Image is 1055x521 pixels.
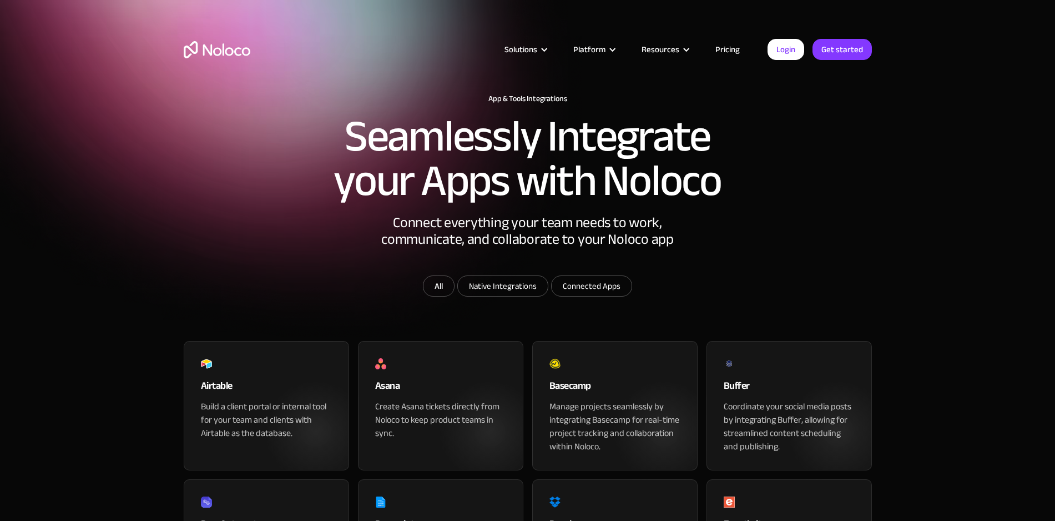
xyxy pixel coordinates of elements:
div: Buffer [724,378,855,400]
div: Resources [642,42,679,57]
div: Platform [559,42,628,57]
div: Basecamp [549,378,680,400]
a: All [423,275,455,297]
div: Build a client portal or internal tool for your team and clients with Airtable as the database. [201,400,332,440]
div: Solutions [504,42,537,57]
h2: Seamlessly Integrate your Apps with Noloco [334,114,722,203]
form: Email Form [306,275,750,299]
a: AsanaCreate Asana tickets directly from Noloco to keep product teams in sync. [358,341,523,470]
div: Manage projects seamlessly by integrating Basecamp for real-time project tracking and collaborati... [549,400,680,453]
div: Solutions [491,42,559,57]
a: BasecampManage projects seamlessly by integrating Basecamp for real-time project tracking and col... [532,341,698,470]
div: Airtable [201,378,332,400]
div: Create Asana tickets directly from Noloco to keep product teams in sync. [375,400,506,440]
div: Platform [573,42,605,57]
div: Asana [375,378,506,400]
a: Login [768,39,804,60]
div: Coordinate your social media posts by integrating Buffer, allowing for streamlined content schedu... [724,400,855,453]
a: Get started [812,39,872,60]
a: BufferCoordinate your social media posts by integrating Buffer, allowing for streamlined content ... [706,341,872,470]
div: Connect everything your team needs to work, communicate, and collaborate to your Noloco app [361,214,694,275]
a: home [184,41,250,58]
a: AirtableBuild a client portal or internal tool for your team and clients with Airtable as the dat... [184,341,349,470]
div: Resources [628,42,701,57]
a: Pricing [701,42,754,57]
